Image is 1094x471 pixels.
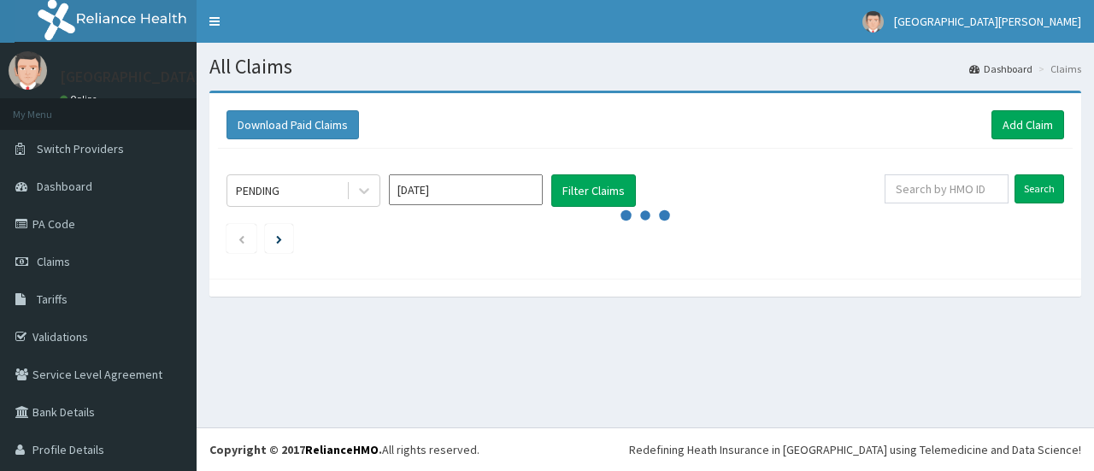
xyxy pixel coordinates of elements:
[9,51,47,90] img: User Image
[37,254,70,269] span: Claims
[209,56,1081,78] h1: All Claims
[37,179,92,194] span: Dashboard
[620,190,671,241] svg: audio-loading
[37,291,68,307] span: Tariffs
[629,441,1081,458] div: Redefining Heath Insurance in [GEOGRAPHIC_DATA] using Telemedicine and Data Science!
[885,174,1009,203] input: Search by HMO ID
[305,442,379,457] a: RelianceHMO
[238,231,245,246] a: Previous page
[862,11,884,32] img: User Image
[60,93,101,105] a: Online
[37,141,124,156] span: Switch Providers
[197,427,1094,471] footer: All rights reserved.
[1034,62,1081,76] li: Claims
[1015,174,1064,203] input: Search
[276,231,282,246] a: Next page
[209,442,382,457] strong: Copyright © 2017 .
[226,110,359,139] button: Download Paid Claims
[969,62,1032,76] a: Dashboard
[551,174,636,207] button: Filter Claims
[60,69,313,85] p: [GEOGRAPHIC_DATA][PERSON_NAME]
[389,174,543,205] input: Select Month and Year
[894,14,1081,29] span: [GEOGRAPHIC_DATA][PERSON_NAME]
[236,182,279,199] div: PENDING
[991,110,1064,139] a: Add Claim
